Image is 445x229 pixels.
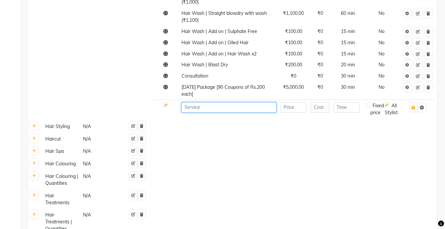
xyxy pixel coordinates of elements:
span: Hair Wash | Blast Dry [182,62,228,68]
div: N/A [82,122,119,131]
div: All Stylist [384,102,399,116]
span: 15 min [341,28,355,34]
span: No [379,40,384,46]
span: No [379,73,384,79]
span: No [379,28,384,34]
span: Consultation [182,73,208,79]
div: N/A [82,135,119,143]
span: 20 min [341,62,355,68]
span: ₹0 [291,73,296,79]
span: 30 min [341,73,355,79]
span: 15 min [341,40,355,46]
span: Hair Wash | Straight blowdry with wash (₹1,100) [182,10,267,23]
div: Haircut [43,135,80,143]
span: 15 min [341,51,355,57]
span: ₹100.00 [285,51,302,57]
span: ₹100.00 [285,40,302,46]
span: No [379,10,384,16]
span: ₹0 [317,62,323,68]
span: ₹100.00 [285,28,302,34]
span: ₹0 [317,73,323,79]
span: Hair Wash | Add on | Hair Wash x2 [182,51,257,57]
span: ₹0 [317,28,323,34]
span: No [379,62,384,68]
span: ₹0 [317,84,323,90]
span: Hair Wash | Add on | Oiled Hair [182,40,249,46]
span: ₹0 [317,51,323,57]
div: N/A [82,172,119,187]
div: Hair Styling [43,122,80,131]
span: ₹5,000.00 [283,84,304,90]
span: ₹0 [317,40,323,46]
div: N/A [82,160,119,168]
span: 30 min [341,84,355,90]
input: Time [334,102,360,113]
div: Hair Treatments [43,192,80,207]
span: ₹1,100.00 [283,10,304,16]
span: ₹200.00 [285,62,302,68]
span: 60 min [341,10,355,16]
span: ₹0 [317,10,323,16]
input: Service [182,102,276,113]
span: No [379,84,384,90]
div: Hair Colouring | Quantities [43,172,80,187]
div: N/A [82,147,119,155]
span: No [379,51,384,57]
div: Hair Spa [43,147,80,155]
div: Hair Colouring [43,160,80,168]
input: Cost [311,102,330,113]
div: Fixed price [367,102,384,116]
div: N/A [82,192,119,207]
span: [DATE] Package [90 Coupons of Rs.200 each] [182,84,265,97]
span: Hair Wash | Add on | Sulphate Free [182,28,257,34]
input: Price [281,102,306,113]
